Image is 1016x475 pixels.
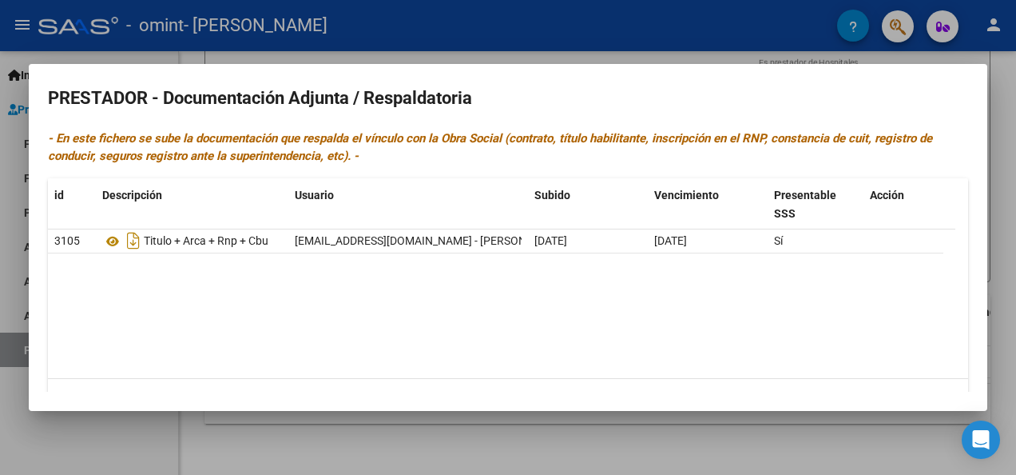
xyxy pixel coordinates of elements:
[54,234,80,247] span: 3105
[774,234,783,247] span: Sí
[648,178,768,231] datatable-header-cell: Vencimiento
[870,189,904,202] span: Acción
[48,83,968,114] h2: PRESTADOR - Documentación Adjunta / Respaldatoria
[534,189,570,202] span: Subido
[48,131,932,164] i: - En este fichero se sube la documentación que respalda el vínculo con la Obra Social (contrato, ...
[768,178,863,231] datatable-header-cell: Presentable SSS
[962,421,1000,459] div: Open Intercom Messenger
[123,228,144,253] i: Descargar documento
[863,178,943,231] datatable-header-cell: Acción
[295,189,334,202] span: Usuario
[102,189,162,202] span: Descripción
[54,189,64,202] span: id
[534,234,567,247] span: [DATE]
[96,178,288,231] datatable-header-cell: Descripción
[654,234,687,247] span: [DATE]
[288,178,528,231] datatable-header-cell: Usuario
[774,189,836,220] span: Presentable SSS
[48,178,96,231] datatable-header-cell: id
[654,189,719,202] span: Vencimiento
[528,178,648,231] datatable-header-cell: Subido
[144,235,268,248] span: Titulo + Arca + Rnp + Cbu
[48,379,968,419] div: 1 total
[295,234,566,247] span: [EMAIL_ADDRESS][DOMAIN_NAME] - [PERSON_NAME]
